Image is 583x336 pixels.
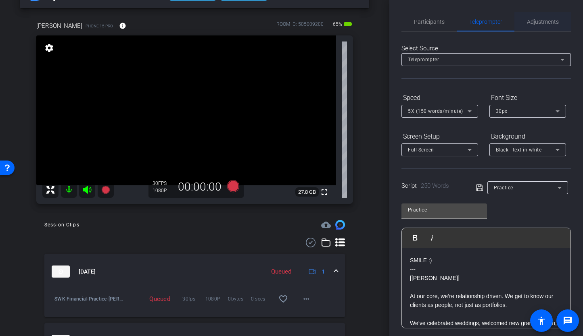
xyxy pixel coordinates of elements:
[321,220,331,230] span: Destinations for your clips
[276,21,324,32] div: ROOM ID: 505009200
[408,57,439,62] span: Teleprompter
[410,283,562,310] p: At our core, we’re relationship driven. We get to know our clients as people, not just as portfol...
[401,91,478,105] div: Speed
[494,185,513,191] span: Practice
[44,289,345,317] div: thumb-nail[DATE]Queued1
[228,295,251,303] span: 0bytes
[301,294,311,304] mat-icon: more_horiz
[44,43,55,53] mat-icon: settings
[44,221,79,229] div: Session Clips
[408,108,463,114] span: 5X (150 words/minute)
[527,19,559,25] span: Adjustments
[410,256,562,265] p: SMILE :)
[321,220,331,230] mat-icon: cloud_upload
[84,23,113,29] span: iPhone 15 Pro
[320,187,329,197] mat-icon: fullscreen
[335,220,345,230] img: Session clips
[410,274,562,282] p: [[PERSON_NAME]]
[489,91,566,105] div: Font Size
[182,295,205,303] span: 30fps
[537,316,546,326] mat-icon: accessibility
[44,254,345,289] mat-expansion-panel-header: thumb-nail[DATE]Queued1
[401,44,571,53] div: Select Source
[52,265,70,278] img: thumb-nail
[119,22,126,29] mat-icon: info
[267,267,295,276] div: Queued
[322,268,325,276] span: 1
[158,180,167,186] span: FPS
[251,295,274,303] span: 0 secs
[295,187,319,197] span: 27.8 GB
[414,19,445,25] span: Participants
[343,19,353,29] mat-icon: battery_std
[36,21,82,30] span: [PERSON_NAME]
[469,19,502,25] span: Teleprompter
[332,18,343,31] span: 65%
[489,130,566,143] div: Background
[153,187,173,194] div: 1080P
[410,265,562,274] p: ---
[54,295,125,303] span: SWK Financial-Practice-[PERSON_NAME] ED TA2-2025-10-03-09-24-43-700-0
[408,205,481,215] input: Title
[278,294,288,304] mat-icon: favorite_border
[401,181,465,191] div: Script
[173,180,227,194] div: 00:00:00
[401,130,478,143] div: Screen Setup
[205,295,228,303] span: 1080P
[421,182,449,189] span: 250 Words
[563,316,573,326] mat-icon: message
[408,147,434,153] span: Full Screen
[79,268,96,276] span: [DATE]
[145,295,162,303] div: Queued
[496,108,508,114] span: 30px
[153,180,173,187] div: 30
[496,147,542,153] span: Black - text in white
